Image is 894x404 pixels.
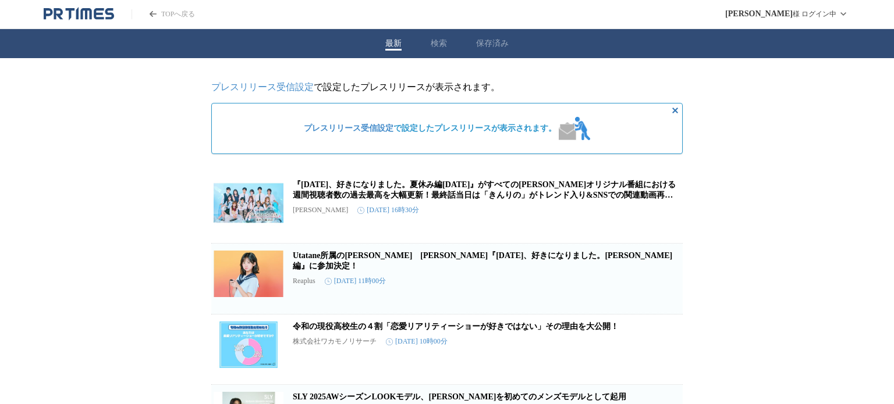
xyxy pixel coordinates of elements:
[211,82,314,92] a: プレスリリース受信設定
[293,392,626,401] a: SLY 2025AWシーズンLOOKモデル、[PERSON_NAME]を初めてのメンズモデルとして起用
[431,38,447,49] button: 検索
[293,277,315,285] p: Reaplus
[293,180,676,210] a: 『[DATE]、好きになりました。夏休み編[DATE]』がすべての[PERSON_NAME]オリジナル番組における週間視聴者数の過去最高を大幅更新！最終話当日は「きんりの」がトレンド入り&SNS...
[725,9,793,19] span: [PERSON_NAME]
[214,180,283,226] img: 『今日、好きになりました。夏休み編2025』がすべてのABEMAオリジナル番組における週間視聴者数の過去最高を大幅更新！最終話当日は「きんりの」がトレンド入り&SNSでの関連動画再生数は約2.7億回に
[325,276,386,286] time: [DATE] 11時00分
[293,206,348,214] p: [PERSON_NAME]
[385,38,402,49] button: 最新
[293,322,619,331] a: 令和の現役高校生の４割「恋愛リアリティーショーが好きではない」その理由を大公開！
[44,7,114,21] a: PR TIMESのトップページはこちら
[214,321,283,368] img: 令和の現役高校生の４割「恋愛リアリティーショーが好きではない」その理由を大公開！
[293,337,377,346] p: 株式会社ワカモノリサーチ
[386,337,448,346] time: [DATE] 10時00分
[357,205,419,215] time: [DATE] 16時30分
[293,251,672,270] a: Utatane所属の[PERSON_NAME] [PERSON_NAME]『[DATE]、好きになりました。[PERSON_NAME]編』に参加決定！
[214,251,283,297] img: Utatane所属の森口 優花 ABEMA『今日、好きになりました。チュンチョン編』に参加決定！
[304,123,556,134] span: で設定したプレスリリースが表示されます。
[476,38,509,49] button: 保存済み
[304,124,393,133] a: プレスリリース受信設定
[668,103,682,117] button: 非表示にする
[211,81,683,94] p: で設定したプレスリリースが表示されます。
[132,9,195,19] a: PR TIMESのトップページはこちら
